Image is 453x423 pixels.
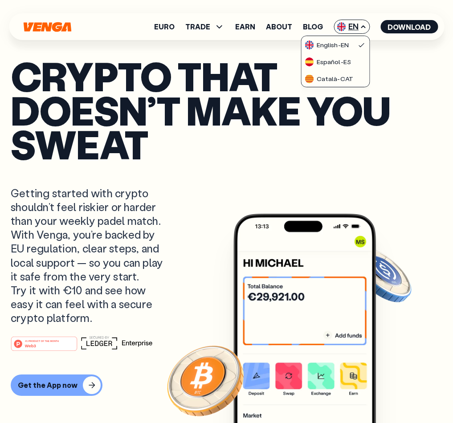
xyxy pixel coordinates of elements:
[266,23,292,30] a: About
[305,41,314,49] img: flag-uk
[305,41,349,49] div: English - EN
[11,186,171,325] p: Getting started with crypto shouldn’t feel riskier or harder than your weekly padel match. With V...
[25,339,59,342] tspan: #1 PRODUCT OF THE MONTH
[18,381,78,390] div: Get the App now
[185,21,224,32] span: TRADE
[25,343,36,348] tspan: Web3
[334,20,370,34] span: EN
[302,53,369,70] a: flag-esEspañol-ES
[305,74,314,83] img: flag-cat
[305,74,353,83] div: Català - CAT
[349,243,413,307] img: Solana
[303,23,323,30] a: Blog
[165,340,245,420] img: Bitcoin
[22,22,72,32] svg: Home
[235,23,255,30] a: Earn
[302,70,369,87] a: flag-catCatalà-CAT
[305,57,314,66] img: flag-es
[185,23,210,30] span: TRADE
[11,374,100,396] a: Get the App now
[11,59,442,161] h1: Crypto that doesn’t make you sweat
[380,20,438,33] button: Download
[302,36,369,53] a: flag-ukEnglish-EN
[11,374,102,396] button: Get the App now
[337,22,346,31] img: flag-uk
[11,342,78,353] a: #1 PRODUCT OF THE MONTHWeb3
[305,57,351,66] div: Español - ES
[154,23,175,30] a: Euro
